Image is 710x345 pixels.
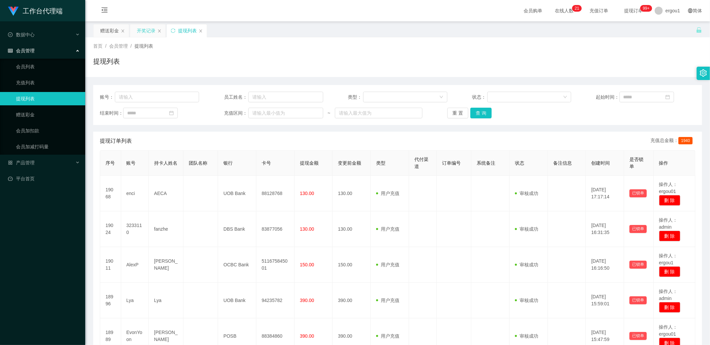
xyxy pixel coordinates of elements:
span: 卡号 [262,160,271,166]
button: 已锁单 [629,332,647,340]
span: 类型： [348,94,363,101]
span: 130.00 [300,226,314,232]
td: [DATE] 16:16:50 [586,247,624,283]
td: fanzhe [149,211,183,247]
td: UOB Bank [218,176,256,211]
td: 19011 [100,247,121,283]
span: ~ [323,110,335,117]
span: 账号： [100,94,115,101]
span: 130.00 [300,191,314,196]
td: 94235782 [256,283,295,318]
sup: 1022 [640,5,652,12]
a: 赠送彩金 [16,108,80,121]
a: 图标: dashboard平台首页 [8,172,80,185]
span: 起始时间： [596,94,619,101]
button: 已锁单 [629,189,647,197]
span: 银行 [223,160,233,166]
span: 系统备注 [477,160,495,166]
td: 130.00 [333,211,371,247]
span: 状态： [472,94,487,101]
td: 3233110 [121,211,149,247]
span: 创建时间 [591,160,610,166]
div: 提现列表 [178,24,197,37]
button: 已锁单 [629,296,647,304]
span: 状态 [515,160,524,166]
span: 提现订单 [621,8,646,13]
span: 操作人：ergou01 [659,324,678,337]
button: 删 除 [659,266,680,277]
span: 充值区间： [224,110,248,117]
span: 审核成功 [515,262,538,267]
a: 充值列表 [16,76,80,89]
td: Lya [121,283,149,318]
span: 审核成功 [515,333,538,339]
i: 图标: down [439,95,443,100]
sup: 21 [572,5,582,12]
i: 图标: check-circle-o [8,32,13,37]
span: 用户充值 [376,262,399,267]
span: 用户充值 [376,333,399,339]
td: [DATE] 16:31:35 [586,211,624,247]
span: 提现金额 [300,160,319,166]
span: 提现订单列表 [100,137,132,145]
span: 150.00 [300,262,314,267]
td: [DATE] 15:59:01 [586,283,624,318]
td: OCBC Bank [218,247,256,283]
span: 结束时间： [100,110,123,117]
span: 会员管理 [8,48,35,53]
span: 提现列表 [134,43,153,49]
i: 图标: unlock [696,27,702,33]
td: DBS Bank [218,211,256,247]
span: 用户充值 [376,298,399,303]
span: 备注信息 [553,160,572,166]
p: 1 [577,5,579,12]
i: 图标: close [157,29,161,33]
td: 19068 [100,176,121,211]
i: 图标: table [8,48,13,53]
span: 是否锁单 [629,157,643,169]
i: 图标: menu-fold [93,0,116,22]
td: 88128768 [256,176,295,211]
input: 请输入 [248,92,323,102]
span: 操作 [659,160,668,166]
span: 审核成功 [515,191,538,196]
span: 1940 [678,137,693,144]
span: 团队名称 [189,160,207,166]
button: 已锁单 [629,261,647,269]
input: 请输入最小值为 [248,108,323,118]
td: UOB Bank [218,283,256,318]
h1: 提现列表 [93,56,120,66]
i: 图标: sync [171,28,175,33]
button: 删 除 [659,231,680,241]
a: 提现列表 [16,92,80,105]
span: 持卡人姓名 [154,160,177,166]
i: 图标: down [563,95,567,100]
button: 删 除 [659,195,680,206]
span: 代付渠道 [414,157,428,169]
i: 图标: appstore-o [8,160,13,165]
td: [PERSON_NAME] [149,247,183,283]
h1: 工作台代理端 [23,0,63,22]
td: AECA [149,176,183,211]
span: 会员管理 [109,43,128,49]
span: 类型 [376,160,385,166]
span: 操作人：admin [659,217,678,230]
span: 操作人：ergou1 [659,253,678,265]
span: 数据中心 [8,32,35,37]
i: 图标: setting [700,69,707,77]
td: 19024 [100,211,121,247]
i: 图标: calendar [169,111,174,115]
span: 产品管理 [8,160,35,165]
span: / [105,43,107,49]
span: / [130,43,132,49]
td: Lya [149,283,183,318]
span: 在线人数 [552,8,577,13]
a: 会员加扣款 [16,124,80,137]
td: 390.00 [333,283,371,318]
input: 请输入 [115,92,199,102]
button: 重 置 [447,108,469,118]
span: 首页 [93,43,103,49]
span: 充值订单 [586,8,611,13]
td: AlexP [121,247,149,283]
i: 图标: global [688,8,693,13]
